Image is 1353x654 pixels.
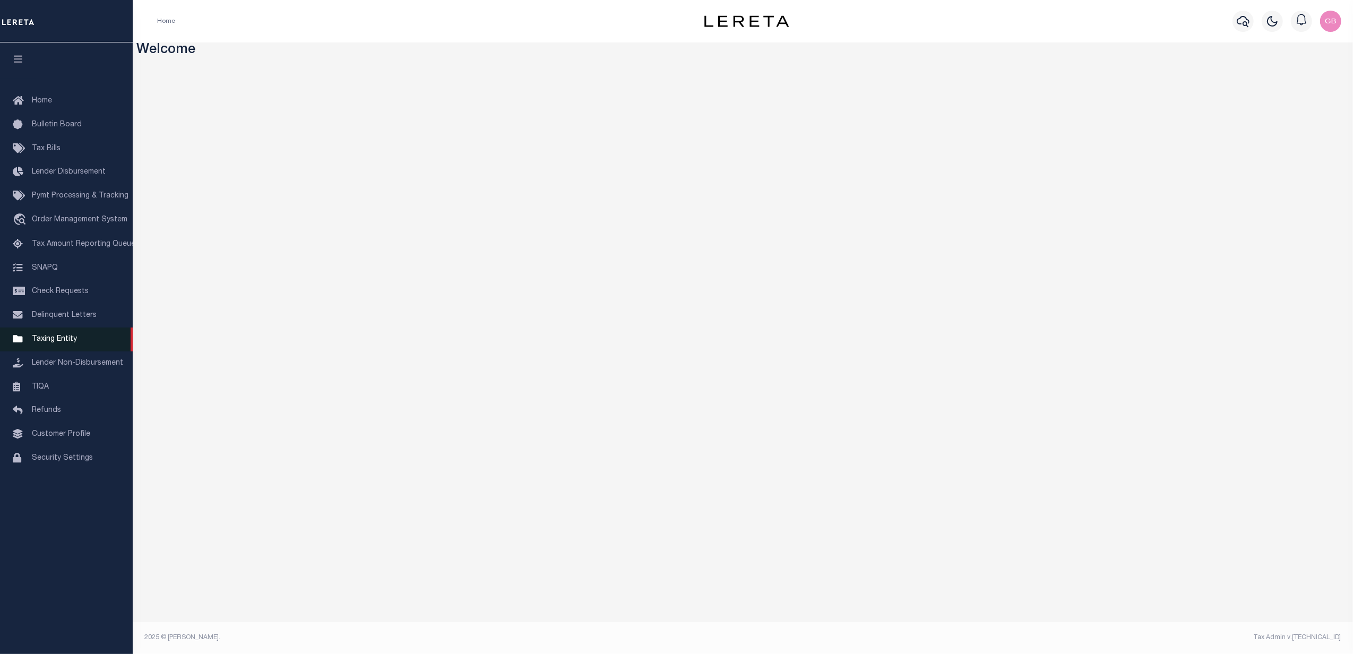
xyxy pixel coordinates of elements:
[32,288,89,295] span: Check Requests
[137,42,1349,59] h3: Welcome
[32,192,128,200] span: Pymt Processing & Tracking
[32,264,58,271] span: SNAPQ
[137,633,743,642] div: 2025 © [PERSON_NAME].
[32,216,127,223] span: Order Management System
[32,145,61,152] span: Tax Bills
[32,359,123,367] span: Lender Non-Disbursement
[704,15,789,27] img: logo-dark.svg
[157,16,175,26] li: Home
[32,240,135,248] span: Tax Amount Reporting Queue
[32,168,106,176] span: Lender Disbursement
[1320,11,1341,32] img: svg+xml;base64,PHN2ZyB4bWxucz0iaHR0cDovL3d3dy53My5vcmcvMjAwMC9zdmciIHBvaW50ZXItZXZlbnRzPSJub25lIi...
[32,121,82,128] span: Bulletin Board
[751,633,1341,642] div: Tax Admin v.[TECHNICAL_ID]
[32,312,97,319] span: Delinquent Letters
[32,454,93,462] span: Security Settings
[32,383,49,390] span: TIQA
[32,431,90,438] span: Customer Profile
[32,407,61,414] span: Refunds
[32,97,52,105] span: Home
[32,335,77,343] span: Taxing Entity
[13,213,30,227] i: travel_explore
